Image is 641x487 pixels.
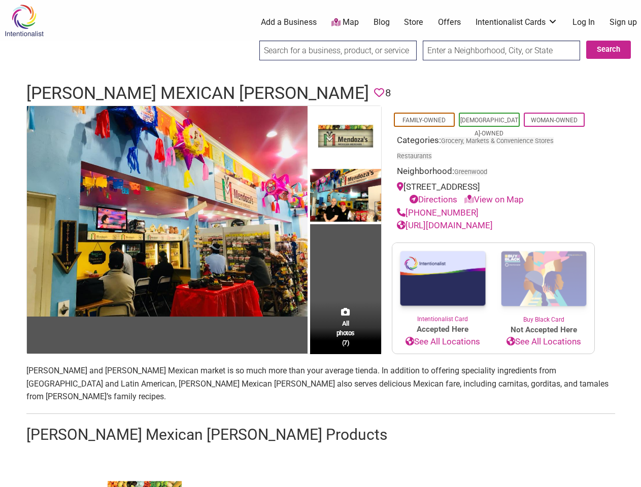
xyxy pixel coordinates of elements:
[423,41,580,60] input: Enter a Neighborhood, City, or State
[460,117,518,137] a: [DEMOGRAPHIC_DATA]-Owned
[397,165,590,181] div: Neighborhood:
[397,134,590,165] div: Categories:
[397,220,493,230] a: [URL][DOMAIN_NAME]
[331,17,359,28] a: Map
[261,17,317,28] a: Add a Business
[26,81,369,106] h1: [PERSON_NAME] Mexican [PERSON_NAME]
[374,17,390,28] a: Blog
[493,243,594,315] img: Buy Black Card
[402,117,446,124] a: Family-Owned
[385,85,391,101] span: 8
[586,41,631,59] button: Search
[336,319,355,347] span: All photos (7)
[392,243,493,324] a: Intentionalist Card
[572,17,595,28] a: Log In
[441,137,554,145] a: Grocery, Markets & Convenience Stores
[397,181,590,206] div: [STREET_ADDRESS]
[392,335,493,349] a: See All Locations
[397,207,479,218] a: [PHONE_NUMBER]
[410,194,457,204] a: Directions
[531,117,578,124] a: Woman-Owned
[476,17,558,28] a: Intentionalist Cards
[404,17,423,28] a: Store
[493,335,594,349] a: See All Locations
[610,17,637,28] a: Sign up
[397,152,432,160] a: Restaurants
[392,243,493,315] img: Intentionalist Card
[26,366,609,401] span: [PERSON_NAME] and [PERSON_NAME] Mexican market is so much more than your average tienda. In addit...
[493,324,594,336] span: Not Accepted Here
[464,194,524,204] a: View on Map
[493,243,594,324] a: Buy Black Card
[454,169,487,176] span: Greenwood
[259,41,417,60] input: Search for a business, product, or service
[26,424,615,445] h2: [PERSON_NAME] Mexican [PERSON_NAME] Products
[438,17,461,28] a: Offers
[392,324,493,335] span: Accepted Here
